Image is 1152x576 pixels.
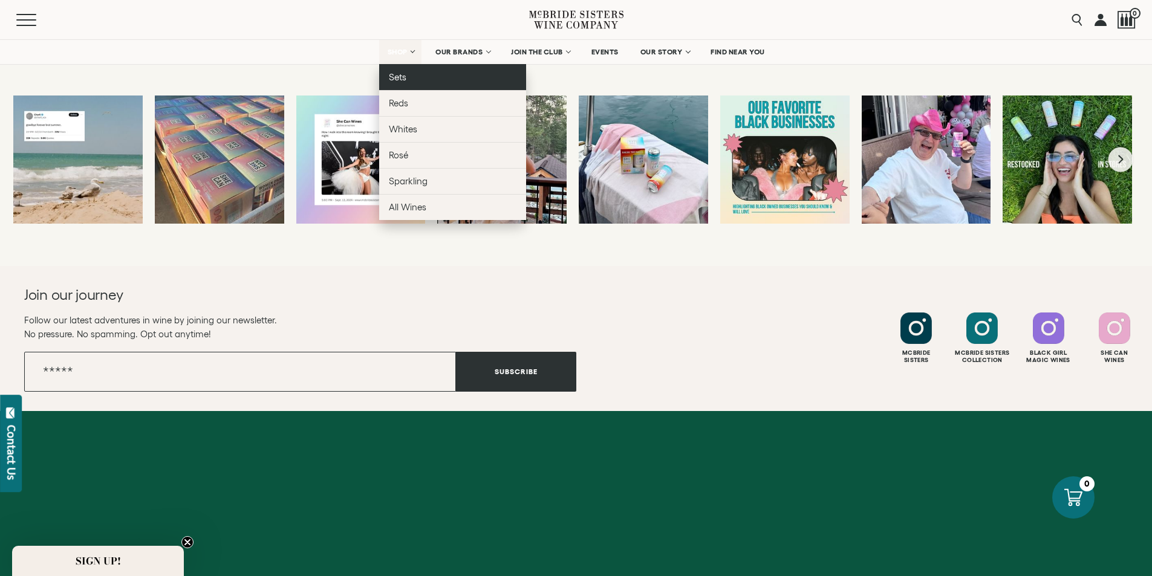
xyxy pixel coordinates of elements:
[951,312,1014,364] a: Follow McBride Sisters Collection on Instagram Mcbride SistersCollection
[24,313,576,341] p: Follow our latest adventures in wine by joining our newsletter. No pressure. No spamming. Opt out...
[1108,147,1133,172] button: Next slide
[12,546,184,576] div: SIGN UP!Close teaser
[379,40,421,64] a: SHOP
[1083,349,1146,364] div: She Can Wines
[389,150,408,160] span: Rosé
[379,194,526,220] a: All Wines
[389,98,408,108] span: Reds
[428,40,497,64] a: OUR BRANDS
[1017,349,1080,364] div: Black Girl Magic Wines
[703,40,773,64] a: FIND NEAR YOU
[181,536,194,548] button: Close teaser
[511,48,563,56] span: JOIN THE CLUB
[155,95,284,224] a: We’re BACK baby🌟 restocked & ready to rumble🪩 brighter cans, & even MORE d...
[76,554,121,568] span: SIGN UP!
[1130,8,1141,19] span: 0
[885,312,948,364] a: Follow McBride Sisters on Instagram McbrideSisters
[5,425,18,480] div: Contact Us
[720,95,850,224] a: if you don’t know, now you know 🛍️ wrapping up Black Business month by putt...
[1083,312,1146,364] a: Follow SHE CAN Wines on Instagram She CanWines
[951,349,1014,364] div: Mcbride Sisters Collection
[389,72,406,82] span: Sets
[885,349,948,364] div: Mcbride Sisters
[24,352,456,392] input: Email
[379,168,526,194] a: Sparkling
[379,90,526,116] a: Reds
[296,95,426,224] a: Dare we say our wines are…award winning??🤯 pick up your trophy 🏆 Target, W...
[591,48,619,56] span: EVENTS
[584,40,626,64] a: EVENTS
[387,48,408,56] span: SHOP
[456,352,576,392] button: Subscribe
[579,95,708,224] a: every boat day needs a good spritz, & we’ve got the just the one 🥂 grateful ...
[389,176,428,186] span: Sparkling
[862,95,991,224] a: Even the dad’s want to be a part of @chappellroan ‘s pink pony club🤠👢 & w...
[389,202,426,212] span: All Wines
[16,14,60,26] button: Mobile Menu Trigger
[24,285,521,305] h2: Join our journey
[633,40,697,64] a: OUR STORY
[1079,476,1095,491] div: 0
[13,95,143,224] a: cue the tears......
[503,40,578,64] a: JOIN THE CLUB
[711,48,765,56] span: FIND NEAR YOU
[435,48,483,56] span: OUR BRANDS
[379,116,526,142] a: Whites
[379,142,526,168] a: Rosé
[379,64,526,90] a: Sets
[1003,95,1132,224] a: smiling bc our wines have been restocked in stores👀 yes you heard that right...
[1017,312,1080,364] a: Follow Black Girl Magic Wines on Instagram Black GirlMagic Wines
[640,48,683,56] span: OUR STORY
[389,124,417,134] span: Whites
